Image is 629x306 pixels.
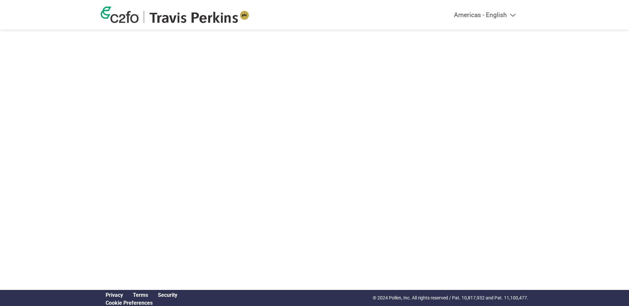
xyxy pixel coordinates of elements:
a: Terms [133,292,148,298]
a: Security [158,292,177,298]
a: Cookie Preferences, opens a dedicated popup modal window [106,300,153,306]
p: © 2024 Pollen, Inc. All rights reserved / Pat. 10,817,932 and Pat. 11,100,477. [373,295,528,301]
div: Open Cookie Preferences Modal [101,300,182,306]
a: Privacy [106,292,123,298]
img: c2fo logo [101,7,139,23]
img: Travis Perkins [149,11,249,23]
